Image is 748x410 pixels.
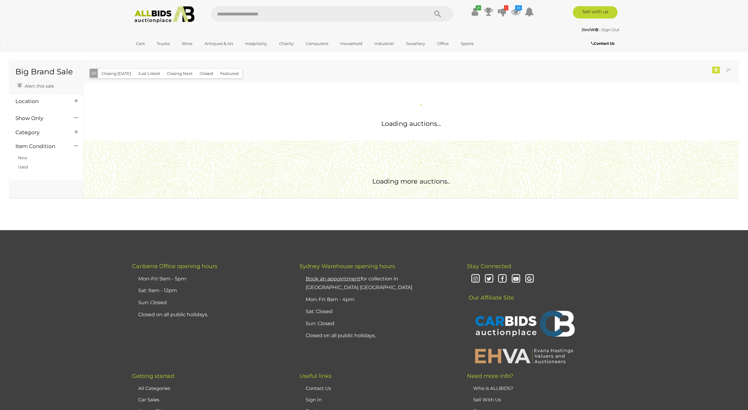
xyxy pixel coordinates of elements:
span: Loading auctions... [381,120,441,127]
a: New [18,155,27,160]
span: Getting started [132,373,174,379]
i: Facebook [497,274,508,284]
a: Alert this sale [15,81,56,90]
a: Contact Us [591,40,616,47]
a: Jewellery [402,39,429,49]
i: 1 [504,5,508,10]
button: All [90,69,98,78]
img: EHVA | Evans Hastings Valuers and Auctioneers [472,348,576,364]
span: Need more info? [467,373,513,379]
a: JimiW [581,27,599,32]
h4: Category [15,130,65,135]
a: Car Sales [138,397,159,403]
span: | [599,27,601,32]
button: Closing [DATE] [98,69,135,78]
a: ✔ [470,6,480,17]
b: Contact Us [591,41,614,46]
h4: Location [15,98,65,104]
a: Computers [302,39,332,49]
h1: Big Brand Sale [15,68,77,76]
li: Sat: 9am - 12pm [137,285,284,297]
span: Loading more auctions.. [372,177,450,185]
i: Instagram [470,274,481,284]
a: Who is ALLBIDS? [473,385,513,391]
a: Wine [178,39,196,49]
a: Antiques & Art [200,39,237,49]
span: Stay Connected [467,263,511,270]
button: Featured [217,69,242,78]
a: Sell with us [573,6,618,19]
img: CARBIDS Auctionplace [472,304,576,345]
li: Closed on all public holidays. [137,309,284,321]
a: Used [18,164,28,169]
a: 59 [511,6,520,17]
span: Useful links [300,373,332,379]
a: Sell With Us [473,397,501,403]
li: Sat: Closed [304,306,452,318]
strong: JimiW [581,27,598,32]
li: Sun: Closed [304,318,452,330]
span: Sydney Warehouse opening hours [300,263,395,270]
li: Sun: Closed [137,297,284,309]
button: Closing Next [163,69,196,78]
a: Charity [275,39,298,49]
i: ✔ [476,5,481,10]
a: [GEOGRAPHIC_DATA] [132,49,184,59]
img: Allbids.com.au [131,6,198,23]
button: Closed [196,69,217,78]
i: Google [524,274,535,284]
li: Closed on all public holidays. [304,330,452,342]
a: Cars [132,39,149,49]
div: 0 [712,67,720,73]
a: Sign In [306,397,322,403]
span: Alert this sale [23,83,54,89]
li: Mon-Fri: 8am - 4pm [304,294,452,306]
a: Hospitality [241,39,271,49]
a: Contact Us [306,385,331,391]
li: Mon-Fri: 9am - 5pm [137,273,284,285]
a: Sign Out [601,27,619,32]
u: Book an appointment [306,276,361,282]
h4: Item Condition [15,143,65,149]
span: Our Affiliate Site [467,285,514,301]
i: 59 [515,5,522,10]
i: Twitter [484,274,494,284]
a: Sports [457,39,477,49]
a: 1 [498,6,507,17]
a: All Categories [138,385,170,391]
a: Household [336,39,366,49]
i: Youtube [510,274,521,284]
span: Canberra Office opening hours [132,263,217,270]
a: Industrial [370,39,398,49]
a: Office [433,39,453,49]
a: Trucks [153,39,174,49]
a: Book an appointmentfor collection in [GEOGRAPHIC_DATA] [GEOGRAPHIC_DATA] [306,276,412,291]
h4: Show Only [15,115,65,121]
button: Search [422,6,453,22]
button: Just Listed [134,69,163,78]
